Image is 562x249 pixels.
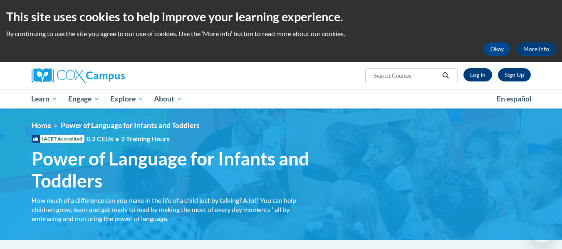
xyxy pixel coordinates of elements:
img: Cox Campus [32,68,125,83]
span: IACET Accredited [32,135,84,143]
a: Engage [63,89,105,108]
span: • [115,135,119,143]
span: Power of Language for Infants and Toddlers [61,121,200,130]
iframe: Button to launch messaging window [529,216,555,242]
div: How much of a difference can you make in the life of a child just by talking? A lot! You can help... [32,196,319,223]
span: 2 Training Hours [121,135,170,143]
span: 0.2 CEUs [87,134,170,143]
span: About [154,94,182,104]
a: Home [32,121,51,130]
a: En español [491,90,537,108]
a: Explore [105,89,149,108]
button: Search [439,71,452,81]
a: Register [498,68,531,81]
button: Okay [484,42,510,56]
a: Cox Campus [32,68,190,83]
input: Search Courses [373,71,439,81]
span: Power of Language for Infants and Toddlers [32,148,319,192]
a: Log In [463,68,492,81]
span: En español [497,94,532,103]
p: By continuing to use the site you agree to our use of cookies. Use the ‘More info’ button to read... [6,29,556,38]
span: Engage [68,94,99,104]
span: Explore [110,94,144,104]
span: Learn [31,94,57,104]
a: More Info [517,42,556,56]
h2: This site uses cookies to help improve your learning experience. [6,8,556,25]
a: About [149,89,188,108]
a: Learn [26,89,63,108]
div: Main menu [19,89,543,108]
